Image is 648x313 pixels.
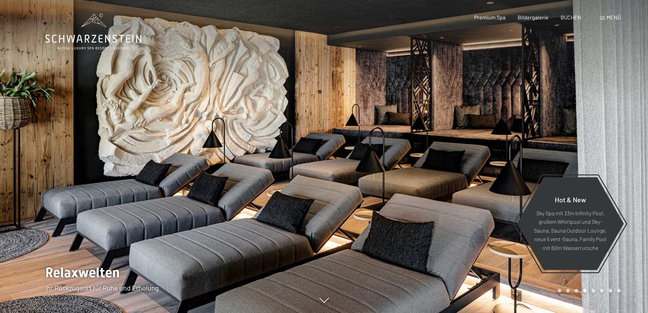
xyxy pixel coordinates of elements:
[474,14,505,20] a: Premium Spa
[566,289,570,293] div: Carousel Page 2
[575,289,578,293] div: Carousel Page 3
[609,289,612,293] div: Carousel Page 7
[518,14,549,20] a: Bildergalerie
[607,14,621,20] span: Menü
[561,14,581,20] a: BUCHEN
[516,177,624,270] a: Hot & New Sky Spa mit 23m Infinity Pool, großem Whirlpool und Sky-Sauna, Sauna Outdoor Lounge, ne...
[558,289,561,293] div: Carousel Page 1
[592,289,595,293] div: Carousel Page 5
[533,208,607,252] p: Sky Spa mit 23m Infinity Pool, großem Whirlpool und Sky-Sauna, Sauna Outdoor Lounge, neue Event-S...
[600,289,604,293] div: Carousel Page 6
[555,289,621,293] div: Carousel Pagination
[555,195,586,203] span: Hot & New
[617,289,621,293] div: Carousel Page 8
[583,289,587,293] div: Carousel Page 4 (Current Slide)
